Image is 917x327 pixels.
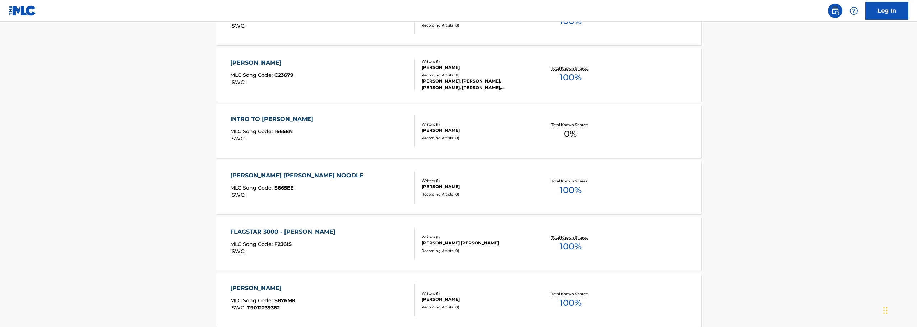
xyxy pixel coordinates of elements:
div: Recording Artists ( 0 ) [422,23,530,28]
div: [PERSON_NAME] [422,183,530,190]
a: [PERSON_NAME] [PERSON_NAME] NOODLEMLC Song Code:S665EEISWC:Writers (1)[PERSON_NAME]Recording Arti... [216,160,701,214]
div: [PERSON_NAME] [PERSON_NAME] NOODLE [230,171,367,180]
span: F2361S [274,241,292,247]
span: S665EE [274,184,293,191]
a: Log In [865,2,908,20]
span: 100 % [560,71,582,84]
p: Total Known Shares: [551,291,590,296]
img: MLC Logo [9,5,36,16]
div: [PERSON_NAME] [422,296,530,303]
span: MLC Song Code : [230,72,274,78]
span: ISWC : [230,304,247,311]
span: T9012239382 [247,304,280,311]
div: [PERSON_NAME] [422,127,530,134]
span: C23679 [274,72,293,78]
div: Recording Artists ( 0 ) [422,135,530,141]
div: Writers ( 1 ) [422,234,530,240]
span: ISWC : [230,192,247,198]
div: [PERSON_NAME] [230,59,293,67]
span: ISWC : [230,135,247,142]
span: MLC Song Code : [230,297,274,304]
span: 100 % [560,240,582,253]
div: [PERSON_NAME] [230,284,296,293]
span: MLC Song Code : [230,184,274,191]
div: FLAGSTAR 3000 - [PERSON_NAME] [230,228,339,236]
iframe: Chat Widget [881,293,917,327]
span: MLC Song Code : [230,128,274,135]
span: MLC Song Code : [230,241,274,247]
div: Recording Artists ( 0 ) [422,304,530,310]
span: S876MK [274,297,296,304]
p: Total Known Shares: [551,122,590,127]
div: [PERSON_NAME] [PERSON_NAME] [422,240,530,246]
span: 100 % [560,296,582,309]
div: Recording Artists ( 0 ) [422,192,530,197]
div: Recording Artists ( 11 ) [422,73,530,78]
span: 100 % [560,184,582,197]
div: Writers ( 1 ) [422,291,530,296]
div: Writers ( 1 ) [422,59,530,64]
div: Writers ( 1 ) [422,122,530,127]
a: INTRO TO [PERSON_NAME]MLC Song Code:I6658NISWC:Writers (1)[PERSON_NAME]Recording Artists (0)Total... [216,104,701,158]
p: Total Known Shares: [551,178,590,184]
a: FLAGSTAR 3000 - [PERSON_NAME]MLC Song Code:F2361SISWC:Writers (1)[PERSON_NAME] [PERSON_NAME]Recor... [216,217,701,271]
div: Writers ( 1 ) [422,178,530,183]
img: search [831,6,839,15]
div: Drag [883,300,888,321]
span: 0 % [564,127,577,140]
div: INTRO TO [PERSON_NAME] [230,115,317,123]
span: I6658N [274,128,293,135]
span: ISWC : [230,79,247,85]
a: [PERSON_NAME]MLC Song Code:C23679ISWC:Writers (1)[PERSON_NAME]Recording Artists (11)[PERSON_NAME]... [216,48,701,102]
div: [PERSON_NAME], [PERSON_NAME], [PERSON_NAME], [PERSON_NAME], [PERSON_NAME] [422,78,530,91]
a: [PERSON_NAME]MLC Song Code:S876MKISWC:T9012239382Writers (1)[PERSON_NAME]Recording Artists (0)Tot... [216,273,701,327]
div: Help [847,4,861,18]
img: help [849,6,858,15]
div: Recording Artists ( 0 ) [422,248,530,253]
p: Total Known Shares: [551,66,590,71]
span: ISWC : [230,248,247,254]
div: [PERSON_NAME] [422,64,530,71]
span: ISWC : [230,23,247,29]
p: Total Known Shares: [551,235,590,240]
a: Public Search [828,4,842,18]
